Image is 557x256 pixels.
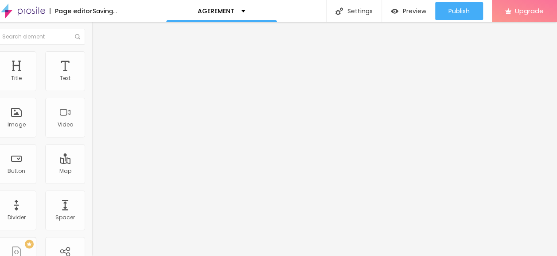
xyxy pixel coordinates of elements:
[93,8,117,14] div: Saving...
[55,214,75,221] div: Spacer
[382,2,435,20] button: Preview
[8,168,25,174] div: Button
[75,34,80,39] img: Icone
[58,122,73,128] div: Video
[92,22,557,256] iframe: Editor
[435,2,483,20] button: Publish
[11,75,22,81] div: Title
[515,7,544,15] span: Upgrade
[403,8,426,15] span: Preview
[198,8,234,14] p: AGEREMENT
[335,8,343,15] img: Icone
[391,8,398,15] img: view-1.svg
[50,8,93,14] div: Page editor
[8,214,26,221] div: Divider
[8,122,26,128] div: Image
[60,75,70,81] div: Text
[448,8,470,15] span: Publish
[59,168,71,174] div: Map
